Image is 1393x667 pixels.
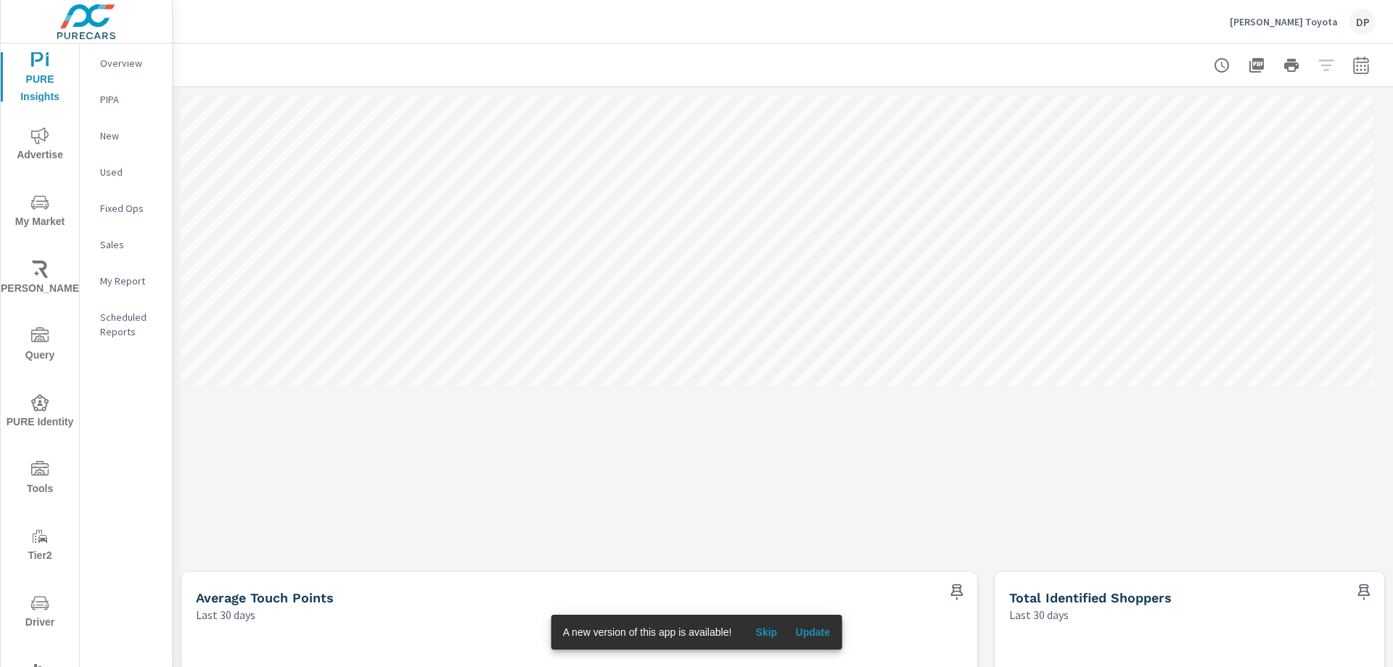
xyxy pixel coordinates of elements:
[80,52,172,74] div: Overview
[5,261,75,298] span: [PERSON_NAME]
[1277,51,1306,80] button: Print Report
[1009,606,1069,623] p: Last 30 days
[795,626,830,639] span: Update
[749,626,784,639] span: Skip
[80,125,172,147] div: New
[5,127,75,164] span: Advertise
[1009,590,1172,605] h5: Total Identified Shoppers
[100,237,160,252] p: Sales
[80,89,172,110] div: PIPA
[80,270,172,292] div: My Report
[1349,9,1376,35] div: DP
[5,194,75,231] span: My Market
[5,327,75,364] span: Query
[743,621,789,644] button: Skip
[80,306,172,343] div: Scheduled Reports
[5,461,75,498] span: Tools
[1347,51,1376,80] button: Select Date Range
[100,165,160,179] p: Used
[1352,581,1376,604] span: Save this to your personalized report
[80,161,172,183] div: Used
[563,626,732,638] span: A new version of this app is available!
[5,394,75,431] span: PURE Identity
[100,92,160,107] p: PIPA
[5,594,75,631] span: Driver
[5,52,75,106] span: PURE Insights
[100,201,160,216] p: Fixed Ops
[100,274,160,288] p: My Report
[1230,15,1338,28] p: [PERSON_NAME] Toyota
[789,621,836,644] button: Update
[5,528,75,565] span: Tier2
[196,606,255,623] p: Last 30 days
[1242,51,1271,80] button: "Export Report to PDF"
[945,581,969,604] span: Save this to your personalized report
[100,56,160,70] p: Overview
[80,234,172,255] div: Sales
[100,128,160,143] p: New
[80,197,172,219] div: Fixed Ops
[196,590,334,605] h5: Average Touch Points
[100,310,160,339] p: Scheduled Reports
